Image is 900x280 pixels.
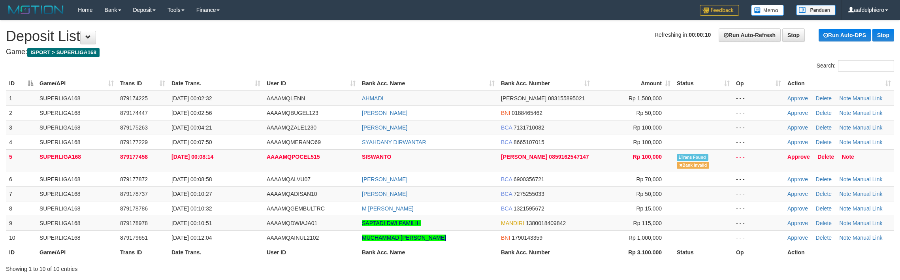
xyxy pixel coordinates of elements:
[36,230,117,245] td: SUPERLIGA168
[362,139,426,145] a: SYAHDANY DIRWANTAR
[787,205,808,212] a: Approve
[117,76,168,91] th: Trans ID: activate to sort column ascending
[120,220,148,226] span: 879178978
[36,135,117,149] td: SUPERLIGA168
[733,172,784,186] td: - - -
[501,176,512,182] span: BCA
[817,154,834,160] a: Delete
[733,149,784,172] td: - - -
[6,245,36,259] th: ID
[816,235,832,241] a: Delete
[6,135,36,149] td: 4
[816,220,832,226] a: Delete
[514,176,544,182] span: Copy 6900356721 to clipboard
[6,172,36,186] td: 6
[700,5,739,16] img: Feedback.jpg
[593,245,674,259] th: Rp 3.100.000
[840,139,851,145] a: Note
[498,245,593,259] th: Bank Acc. Number
[636,205,662,212] span: Rp 15,000
[267,191,317,197] span: AAAAMQADISAN10
[498,76,593,91] th: Bank Acc. Number: activate to sort column ascending
[733,91,784,106] td: - - -
[6,28,894,44] h1: Deposit List
[120,176,148,182] span: 879177872
[501,154,547,160] span: [PERSON_NAME]
[853,191,883,197] a: Manual Link
[633,139,662,145] span: Rp 100,000
[6,186,36,201] td: 7
[733,105,784,120] td: - - -
[636,191,662,197] span: Rp 50,000
[36,245,117,259] th: Game/API
[120,154,148,160] span: 879177458
[264,245,359,259] th: User ID
[171,176,212,182] span: [DATE] 00:08:58
[36,76,117,91] th: Game/API: activate to sort column ascending
[267,220,317,226] span: AAAAMQDWIAJA01
[853,124,883,131] a: Manual Link
[840,191,851,197] a: Note
[689,32,711,38] strong: 00:00:10
[840,235,851,241] a: Note
[264,76,359,91] th: User ID: activate to sort column ascending
[6,48,894,56] h4: Game:
[816,191,832,197] a: Delete
[549,154,589,160] span: Copy 0859162547147 to clipboard
[6,149,36,172] td: 5
[816,139,832,145] a: Delete
[636,176,662,182] span: Rp 70,000
[359,245,498,259] th: Bank Acc. Name
[6,201,36,216] td: 8
[6,120,36,135] td: 3
[842,154,854,160] a: Note
[171,139,212,145] span: [DATE] 00:07:50
[117,245,168,259] th: Trans ID
[853,176,883,182] a: Manual Link
[267,110,318,116] span: AAAAMQBUGEL123
[674,245,733,259] th: Status
[36,186,117,201] td: SUPERLIGA168
[853,110,883,116] a: Manual Link
[6,230,36,245] td: 10
[514,191,544,197] span: Copy 7275255033 to clipboard
[501,220,524,226] span: MANDIRI
[787,220,808,226] a: Approve
[362,176,407,182] a: [PERSON_NAME]
[796,5,836,15] img: panduan.png
[362,235,446,241] a: MUCHAMMAD [PERSON_NAME]
[787,176,808,182] a: Approve
[514,124,544,131] span: Copy 7131710082 to clipboard
[840,220,851,226] a: Note
[853,139,883,145] a: Manual Link
[267,139,321,145] span: AAAAMQMERANO69
[501,124,512,131] span: BCA
[362,110,407,116] a: [PERSON_NAME]
[6,262,369,273] div: Showing 1 to 10 of 10 entries
[267,205,325,212] span: AAAAMQGEMBULTRC
[782,28,805,42] a: Stop
[267,154,320,160] span: AAAAMQPOCEL515
[6,91,36,106] td: 1
[501,139,512,145] span: BCA
[362,205,414,212] a: M [PERSON_NAME]
[840,176,851,182] a: Note
[787,154,810,160] a: Approve
[171,124,212,131] span: [DATE] 00:04:21
[171,191,212,197] span: [DATE] 00:10:27
[733,201,784,216] td: - - -
[719,28,781,42] a: Run Auto-Refresh
[853,220,883,226] a: Manual Link
[36,216,117,230] td: SUPERLIGA168
[6,4,66,16] img: MOTION_logo.png
[120,205,148,212] span: 879178786
[171,95,212,101] span: [DATE] 00:02:32
[120,95,148,101] span: 879174225
[784,76,894,91] th: Action: activate to sort column ascending
[362,154,391,160] a: SISWANTO
[171,154,213,160] span: [DATE] 00:08:14
[362,220,421,226] a: SAPTADI DWI PAMILIH
[514,139,544,145] span: Copy 8665107015 to clipboard
[171,220,212,226] span: [DATE] 00:10:51
[36,105,117,120] td: SUPERLIGA168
